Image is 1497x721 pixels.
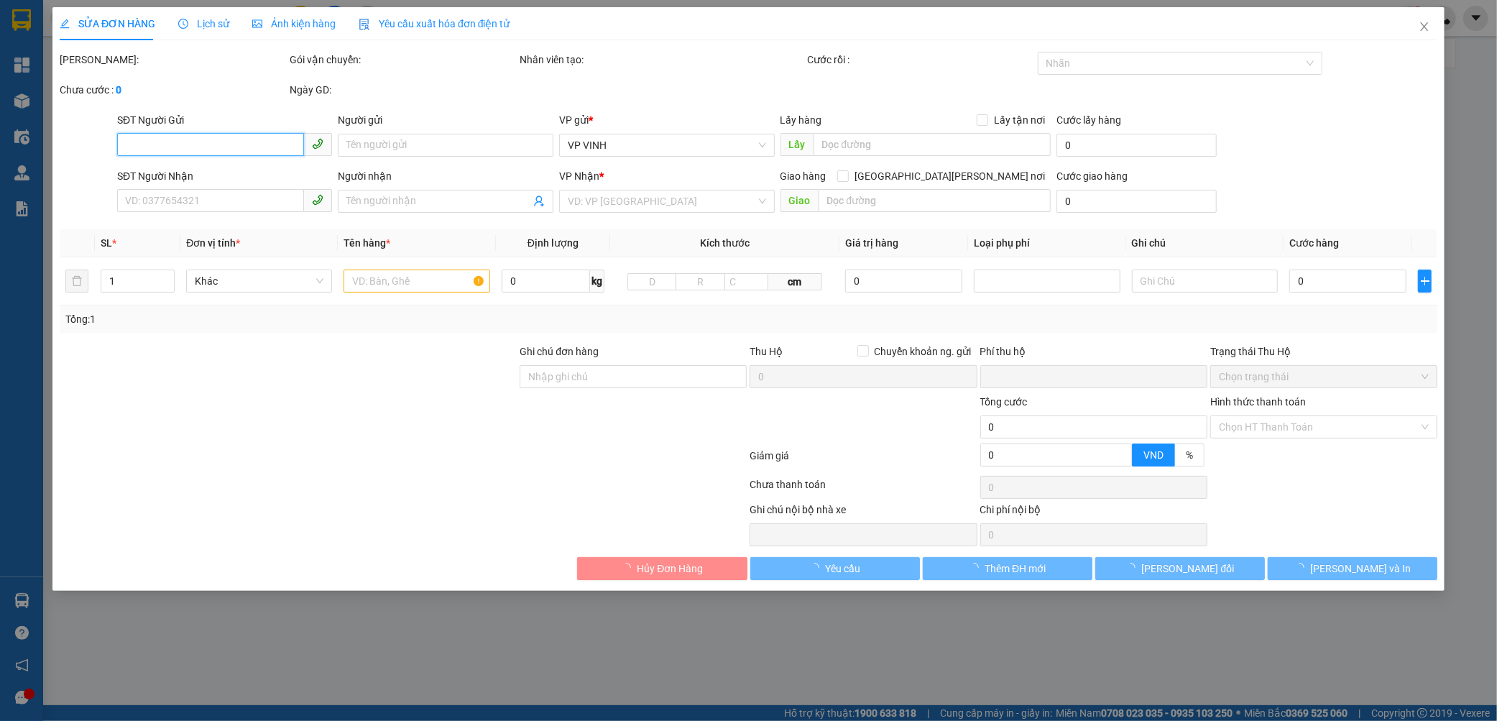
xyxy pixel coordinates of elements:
div: Tổng: 1 [65,311,578,327]
span: Thu Hộ [750,346,783,357]
span: VP Nhận [559,170,599,182]
span: plus [1419,275,1431,287]
span: kg [590,270,604,293]
span: loading [1294,563,1310,573]
span: [PERSON_NAME] đổi [1141,561,1234,577]
span: Chuyển khoản ng. gửi [869,344,977,359]
span: % [1186,449,1193,461]
input: Cước giao hàng [1056,190,1217,213]
div: Ghi chú nội bộ nhà xe [750,502,977,523]
span: Giao [780,189,819,212]
span: Khác [195,270,323,292]
span: Ảnh kiện hàng [252,18,336,29]
span: Lịch sử [178,18,229,29]
div: Ngày GD: [290,82,517,98]
span: edit [60,19,70,29]
button: delete [65,270,88,293]
input: Cước lấy hàng [1056,134,1217,157]
div: Chưa thanh toán [749,477,979,502]
div: Giảm giá [749,448,979,473]
div: Chưa cước : [60,82,287,98]
span: clock-circle [178,19,188,29]
div: Người gửi [338,112,553,128]
th: Ghi chú [1126,229,1284,257]
span: Kích thước [700,237,750,249]
input: Dọc đường [814,133,1051,156]
input: R [676,273,724,290]
span: user-add [533,196,545,207]
b: 0 [116,84,121,96]
span: Giao hàng [780,170,826,182]
span: VND [1143,449,1164,461]
span: cm [768,273,822,290]
span: Tổng cước [980,396,1028,408]
input: Ghi Chú [1132,270,1278,293]
span: Cước hàng [1289,237,1339,249]
span: picture [252,19,262,29]
span: [PERSON_NAME] và In [1310,561,1411,577]
input: VD: Bàn, Ghế [344,270,489,293]
span: loading [1125,563,1141,573]
span: Thêm ĐH mới [985,561,1046,577]
span: Lấy tận nơi [988,112,1051,128]
button: Yêu cầu [750,557,920,580]
span: SỬA ĐƠN HÀNG [60,18,155,29]
div: VP gửi [559,112,775,128]
input: Ghi chú đơn hàng [520,365,747,388]
div: Chi phí nội bộ [980,502,1207,523]
button: Hủy Đơn Hàng [577,557,747,580]
span: loading [621,563,637,573]
label: Cước giao hàng [1056,170,1128,182]
div: Người nhận [338,168,553,184]
span: phone [312,138,323,150]
button: [PERSON_NAME] và In [1268,557,1437,580]
img: icon [359,19,370,30]
span: loading [969,563,985,573]
div: SĐT Người Nhận [117,168,333,184]
span: Định lượng [528,237,579,249]
div: [PERSON_NAME]: [60,52,287,68]
span: close [1419,21,1430,32]
button: Thêm ĐH mới [923,557,1092,580]
div: Cước rồi : [808,52,1035,68]
span: VP VINH [568,134,766,156]
span: Tên hàng [344,237,390,249]
input: D [627,273,676,290]
th: Loại phụ phí [968,229,1125,257]
span: phone [312,194,323,206]
input: C [724,273,768,290]
span: [GEOGRAPHIC_DATA][PERSON_NAME] nơi [849,168,1051,184]
span: Giá trị hàng [845,237,898,249]
span: Hủy Đơn Hàng [637,561,703,577]
span: Lấy [780,133,814,156]
span: Chọn trạng thái [1219,366,1429,387]
span: Lấy hàng [780,114,822,126]
label: Ghi chú đơn hàng [520,346,599,357]
div: Nhân viên tạo: [520,52,804,68]
label: Hình thức thanh toán [1210,396,1306,408]
span: loading [809,563,825,573]
input: Dọc đường [819,189,1051,212]
div: Trạng thái Thu Hộ [1210,344,1437,359]
button: plus [1418,270,1432,293]
div: Phí thu hộ [980,344,1207,365]
div: SĐT Người Gửi [117,112,333,128]
span: Yêu cầu [825,561,860,577]
button: Close [1404,7,1445,47]
div: Gói vận chuyển: [290,52,517,68]
span: Đơn vị tính [186,237,240,249]
span: Yêu cầu xuất hóa đơn điện tử [359,18,510,29]
label: Cước lấy hàng [1056,114,1121,126]
button: [PERSON_NAME] đổi [1095,557,1265,580]
span: SL [101,237,112,249]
